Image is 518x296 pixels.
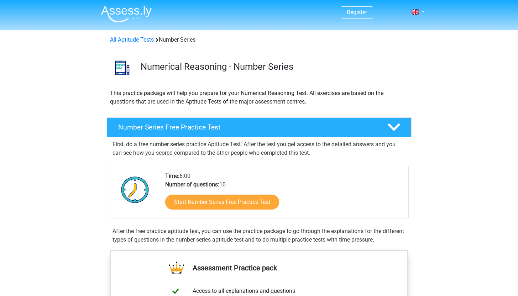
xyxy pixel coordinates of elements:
[107,53,137,83] img: number series
[107,36,411,44] div: Number Series
[110,36,154,43] a: All Aptitude Tests
[101,6,152,22] img: Assessly
[110,89,408,106] p: This practice package will help you prepare for your Numerical Reasoning Test. All exercises are ...
[347,9,367,16] a: Register
[165,173,179,179] b: Time:
[160,172,408,218] div: 6:00 10
[118,123,376,131] h4: Number Series Free Practice Test
[165,181,219,188] b: Number of questions:
[110,227,409,244] div: After the free practice aptitude test, you can use the practice package to go through the explana...
[141,61,406,72] h3: Numerical Reasoning - Number Series
[165,195,279,210] a: Start Number Series Free Practice Test
[104,117,414,137] a: Number Series Free Practice Test
[117,172,153,207] img: Clock
[113,140,406,157] p: First, do a free number series practice Aptitude Test. After the test you get access to the detai...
